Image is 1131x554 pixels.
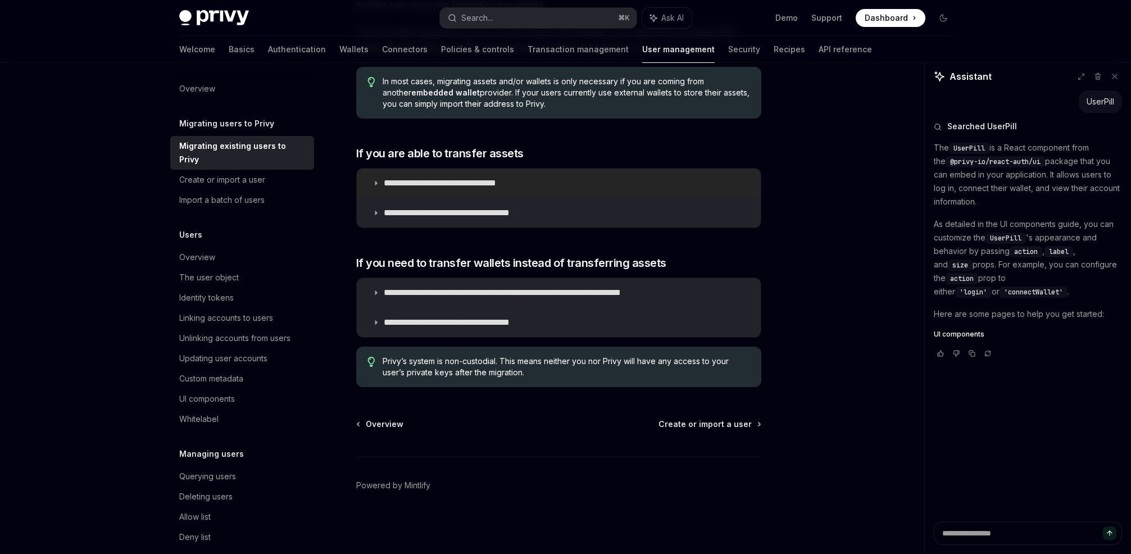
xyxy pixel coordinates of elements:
[728,36,760,63] a: Security
[179,447,244,461] h5: Managing users
[179,173,265,187] div: Create or import a user
[170,527,314,547] a: Deny list
[990,234,1021,243] span: UserPill
[1087,96,1114,107] div: UserPill
[356,480,430,491] a: Powered by Mintlify
[950,274,974,283] span: action
[170,136,314,170] a: Migrating existing users to Privy
[356,146,524,161] span: If you are able to transfer assets
[642,36,715,63] a: User management
[170,288,314,308] a: Identity tokens
[960,288,987,297] span: 'login'
[411,88,480,97] strong: embedded wallet
[865,12,908,24] span: Dashboard
[357,419,403,430] a: Overview
[774,36,805,63] a: Recipes
[1014,247,1038,256] span: action
[179,530,211,544] div: Deny list
[950,157,1041,166] span: @privy-io/react-auth/ui
[856,9,925,27] a: Dashboard
[461,11,493,25] div: Search...
[179,291,234,305] div: Identity tokens
[1049,247,1069,256] span: label
[179,352,267,365] div: Updating user accounts
[934,217,1122,298] p: As detailed in the UI components guide, you can customize the 's appearance and behavior by passi...
[339,36,369,63] a: Wallets
[170,466,314,487] a: Querying users
[356,255,666,271] span: If you need to transfer wallets instead of transferring assets
[528,36,629,63] a: Transaction management
[934,9,952,27] button: Toggle dark mode
[179,36,215,63] a: Welcome
[179,412,219,426] div: Whitelabel
[382,36,428,63] a: Connectors
[661,12,684,24] span: Ask AI
[179,251,215,264] div: Overview
[366,419,403,430] span: Overview
[170,389,314,409] a: UI components
[658,419,760,430] a: Create or import a user
[440,8,637,28] button: Search...⌘K
[229,36,255,63] a: Basics
[811,12,842,24] a: Support
[179,510,211,524] div: Allow list
[441,36,514,63] a: Policies & controls
[950,70,992,83] span: Assistant
[268,36,326,63] a: Authentication
[179,117,274,130] h5: Migrating users to Privy
[953,144,985,153] span: UserPill
[383,356,750,378] span: Privy’s system is non-custodial. This means neither you nor Privy will have any access to your us...
[934,330,984,339] span: UI components
[658,419,752,430] span: Create or import a user
[179,490,233,503] div: Deleting users
[179,228,202,242] h5: Users
[170,487,314,507] a: Deleting users
[934,307,1122,321] p: Here are some pages to help you get started:
[618,13,630,22] span: ⌘ K
[179,10,249,26] img: dark logo
[170,79,314,99] a: Overview
[170,348,314,369] a: Updating user accounts
[170,328,314,348] a: Unlinking accounts from users
[170,247,314,267] a: Overview
[775,12,798,24] a: Demo
[179,332,290,345] div: Unlinking accounts from users
[642,8,692,28] button: Ask AI
[952,261,968,270] span: size
[179,372,243,385] div: Custom metadata
[170,170,314,190] a: Create or import a user
[1004,288,1063,297] span: 'connectWallet'
[179,82,215,96] div: Overview
[170,409,314,429] a: Whitelabel
[383,76,750,110] span: In most cases, migrating assets and/or wallets is only necessary if you are coming from another p...
[179,271,239,284] div: The user object
[367,357,375,367] svg: Tip
[170,308,314,328] a: Linking accounts to users
[179,470,236,483] div: Querying users
[367,77,375,87] svg: Tip
[170,369,314,389] a: Custom metadata
[819,36,872,63] a: API reference
[170,507,314,527] a: Allow list
[179,139,307,166] div: Migrating existing users to Privy
[179,311,273,325] div: Linking accounts to users
[947,121,1017,132] span: Searched UserPill
[179,193,265,207] div: Import a batch of users
[170,267,314,288] a: The user object
[934,141,1122,208] p: The is a React component from the package that you can embed in your application. It allows users...
[170,190,314,210] a: Import a batch of users
[179,392,235,406] div: UI components
[1103,526,1116,540] button: Send message
[934,121,1122,132] button: Searched UserPill
[934,330,1122,339] a: UI components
